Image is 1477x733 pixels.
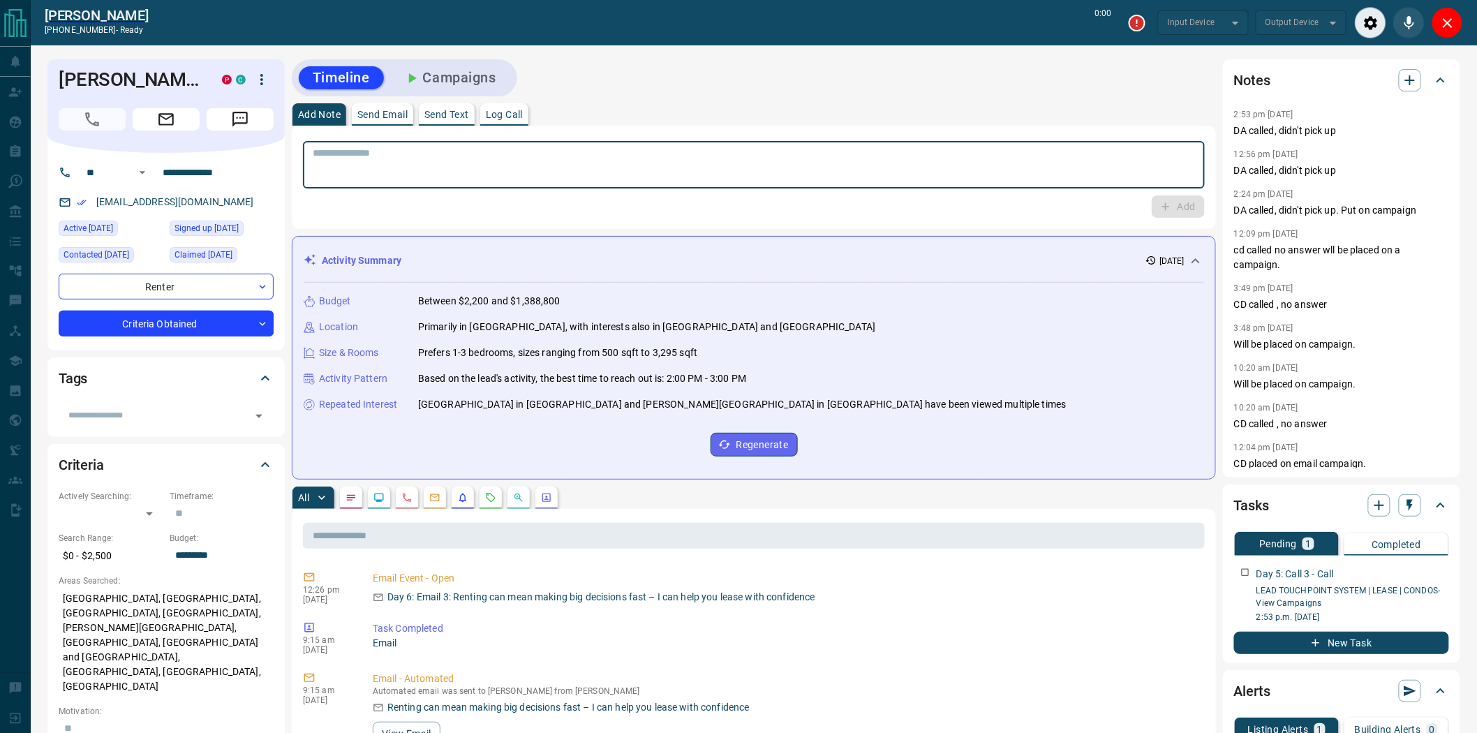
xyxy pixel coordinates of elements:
p: Based on the lead's activity, the best time to reach out is: 2:00 PM - 3:00 PM [418,371,746,386]
span: Active [DATE] [64,221,113,235]
svg: Agent Actions [541,492,552,503]
p: Budget [319,294,351,309]
span: Claimed [DATE] [175,248,232,262]
p: 3:48 pm [DATE] [1234,323,1293,333]
p: Areas Searched: [59,575,274,587]
p: 12:04 pm [DATE] [1234,443,1298,452]
p: Add Note [298,110,341,119]
p: 0:00 [1095,7,1112,38]
svg: Requests [485,492,496,503]
div: Alerts [1234,674,1449,708]
svg: Notes [346,492,357,503]
svg: Listing Alerts [457,492,468,503]
p: 12:26 pm [303,585,352,595]
p: 2:53 pm [DATE] [1234,110,1293,119]
p: Actively Searching: [59,490,163,503]
div: Tasks [1234,489,1449,522]
p: 12:09 pm [DATE] [1234,229,1298,239]
span: Message [207,108,274,131]
p: Between $2,200 and $1,388,800 [418,294,561,309]
p: Email - Automated [373,672,1199,686]
p: 3:49 pm [DATE] [1234,283,1293,293]
div: Tue Jul 29 2025 [59,221,163,240]
span: Signed up [DATE] [175,221,239,235]
p: [DATE] [303,595,352,605]
p: Email [373,636,1199,651]
h2: Criteria [59,454,104,476]
p: [GEOGRAPHIC_DATA], [GEOGRAPHIC_DATA], [GEOGRAPHIC_DATA], [GEOGRAPHIC_DATA], [PERSON_NAME][GEOGRAP... [59,587,274,698]
p: Activity Pattern [319,371,387,386]
p: 9:15 am [303,686,352,695]
div: Sun Feb 21 2016 [170,221,274,240]
p: Day 6: Email 3: Renting can mean making big decisions fast – I can help you lease with confidence [387,590,815,605]
a: LEAD TOUCHPOINT SYSTEM | LEASE | CONDOS- View Campaigns [1256,586,1441,608]
h2: Tags [59,367,87,390]
svg: Calls [401,492,413,503]
p: 9:15 am [303,635,352,645]
p: All [298,493,309,503]
p: DA called, didn't pick up [1234,124,1449,138]
p: Send Email [357,110,408,119]
p: CD placed on email campaign. [1234,457,1449,471]
svg: Opportunities [513,492,524,503]
div: Criteria [59,448,274,482]
p: Log Call [486,110,523,119]
svg: Email Verified [77,198,87,207]
p: [DATE] [303,695,352,705]
button: Regenerate [711,433,798,457]
p: Size & Rooms [319,346,379,360]
svg: Emails [429,492,440,503]
span: ready [120,25,144,35]
div: Sun Aug 10 2025 [59,247,163,267]
a: [PERSON_NAME] [45,7,149,24]
p: Timeframe: [170,490,274,503]
button: Campaigns [389,66,510,89]
p: 2:24 pm [DATE] [1234,189,1293,199]
p: $0 - $2,500 [59,545,163,568]
p: Primarily in [GEOGRAPHIC_DATA], with interests also in [GEOGRAPHIC_DATA] and [GEOGRAPHIC_DATA] [418,320,875,334]
p: Pending [1259,539,1297,549]
p: Day 5: Call 3 - Call [1256,567,1334,582]
p: Send Text [424,110,469,119]
p: 12:56 pm [DATE] [1234,149,1298,159]
span: Call [59,108,126,131]
p: Search Range: [59,532,163,545]
div: condos.ca [236,75,246,84]
div: Notes [1234,64,1449,97]
a: [EMAIL_ADDRESS][DOMAIN_NAME] [96,196,254,207]
h2: Notes [1234,69,1270,91]
p: CD called , no answer [1234,417,1449,431]
p: 10:20 am [DATE] [1234,403,1298,413]
span: Contacted [DATE] [64,248,129,262]
p: Renting can mean making big decisions fast – I can help you lease with confidence [387,700,750,715]
p: 2:53 p.m. [DATE] [1256,611,1449,623]
p: 1 [1305,539,1311,549]
svg: Lead Browsing Activity [373,492,385,503]
p: Budget: [170,532,274,545]
p: cd called no answer wll be placed on a campaign. [1234,243,1449,272]
div: Criteria Obtained [59,311,274,336]
div: Renter [59,274,274,299]
p: 10:20 am [DATE] [1234,363,1298,373]
h2: Tasks [1234,494,1269,517]
div: Mute [1393,7,1425,38]
p: Repeated Interest [319,397,397,412]
p: Automated email was sent to [PERSON_NAME] from [PERSON_NAME] [373,686,1199,696]
button: Open [249,406,269,426]
p: [PHONE_NUMBER] - [45,24,149,36]
p: [GEOGRAPHIC_DATA] in [GEOGRAPHIC_DATA] and [PERSON_NAME][GEOGRAPHIC_DATA] in [GEOGRAPHIC_DATA] ha... [418,397,1067,412]
p: Completed [1372,540,1421,549]
p: Task Completed [373,621,1199,636]
p: Activity Summary [322,253,401,268]
h2: Alerts [1234,680,1270,702]
p: DA called, didn't pick up. Put on campaign [1234,203,1449,218]
div: Close [1432,7,1463,38]
p: Will be placed on campaign. [1234,337,1449,352]
button: New Task [1234,632,1449,654]
p: [DATE] [303,645,352,655]
p: Motivation: [59,705,274,718]
button: Open [134,164,151,181]
p: DA called, didn't pick up [1234,163,1449,178]
p: Prefers 1-3 bedrooms, sizes ranging from 500 sqft to 3,295 sqft [418,346,697,360]
div: Audio Settings [1355,7,1386,38]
